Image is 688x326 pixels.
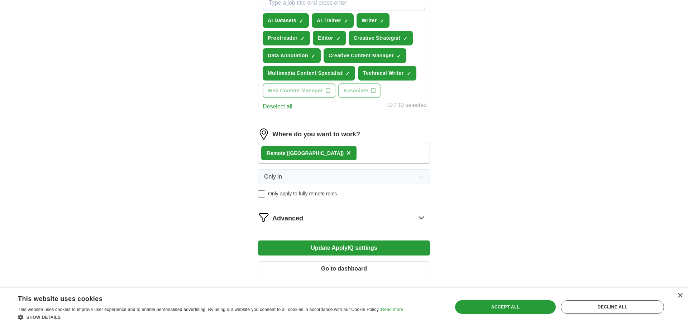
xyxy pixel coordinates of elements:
span: Only apply to fully remote roles [268,190,337,198]
a: Read more, opens a new window [381,307,403,312]
button: Associate [338,83,381,98]
button: Writer✓ [357,13,389,28]
button: AI Datasets✓ [263,13,309,28]
button: Go to dashboard [258,261,430,276]
button: × [347,148,351,159]
div: Show details [18,313,403,321]
span: ✓ [311,53,315,59]
span: Data Annotation [268,52,308,59]
span: ✓ [344,18,348,24]
button: Data Annotation✓ [263,48,321,63]
span: Writer [362,17,377,24]
button: Only in [258,169,430,184]
div: This website uses cookies [18,292,385,303]
div: Close [677,293,683,298]
span: Creative Content Manager [329,52,394,59]
span: × [347,149,351,157]
button: Update ApplyIQ settings [258,240,430,256]
img: filter [258,212,269,223]
span: Web Content Manager [268,87,323,94]
span: ✓ [345,71,350,77]
button: Creative Strategist✓ [349,31,413,45]
button: Editor✓ [313,31,346,45]
button: Creative Content Manager✓ [324,48,406,63]
span: This website uses cookies to improve user experience and to enable personalised advertising. By u... [18,307,380,312]
button: Multimedia Content Specialist✓ [263,66,355,81]
span: Advanced [272,214,303,223]
button: AI Trainer✓ [312,13,354,28]
span: AI Datasets [268,17,296,24]
input: Only apply to fully remote roles [258,190,265,198]
button: Deselect all [263,102,292,111]
span: Proofreader [268,34,297,42]
div: Accept all [455,300,556,314]
span: ✓ [407,71,411,77]
div: Remote ([GEOGRAPHIC_DATA]) [267,150,344,157]
span: Creative Strategist [354,34,400,42]
span: ✓ [403,36,407,42]
span: ✓ [300,36,305,42]
img: location.png [258,128,269,140]
button: Proofreader✓ [263,31,310,45]
span: Multimedia Content Specialist [268,69,343,77]
span: AI Trainer [317,17,341,24]
div: 10 / 10 selected [386,101,427,111]
span: ✓ [397,53,401,59]
span: ✓ [380,18,384,24]
label: Where do you want to work? [272,130,360,139]
button: Technical Writer✓ [358,66,416,81]
button: Web Content Manager [263,83,335,98]
span: Show details [27,315,61,320]
span: ✓ [299,18,304,24]
span: Technical Writer [363,69,403,77]
div: Decline all [561,300,664,314]
span: Associate [343,87,368,94]
span: ✓ [336,36,340,42]
span: Editor [318,34,333,42]
span: Only in [264,172,282,181]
